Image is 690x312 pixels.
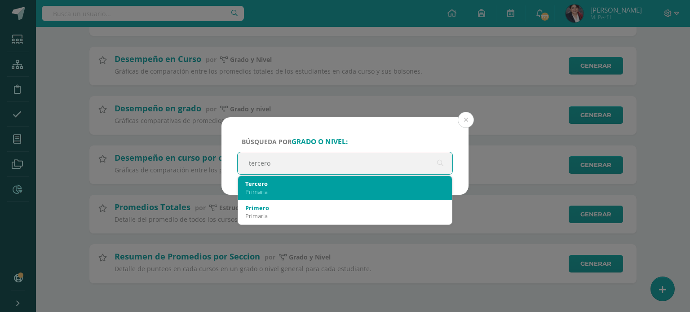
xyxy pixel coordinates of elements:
div: Primaria [245,188,445,196]
strong: grado o nivel: [292,137,348,146]
span: Búsqueda por [242,137,348,146]
div: Primaria [245,212,445,220]
input: ej. Primero primaria, etc. [238,152,452,174]
button: Close (Esc) [458,112,474,128]
div: Tercero [245,180,445,188]
div: Primero [245,204,445,212]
